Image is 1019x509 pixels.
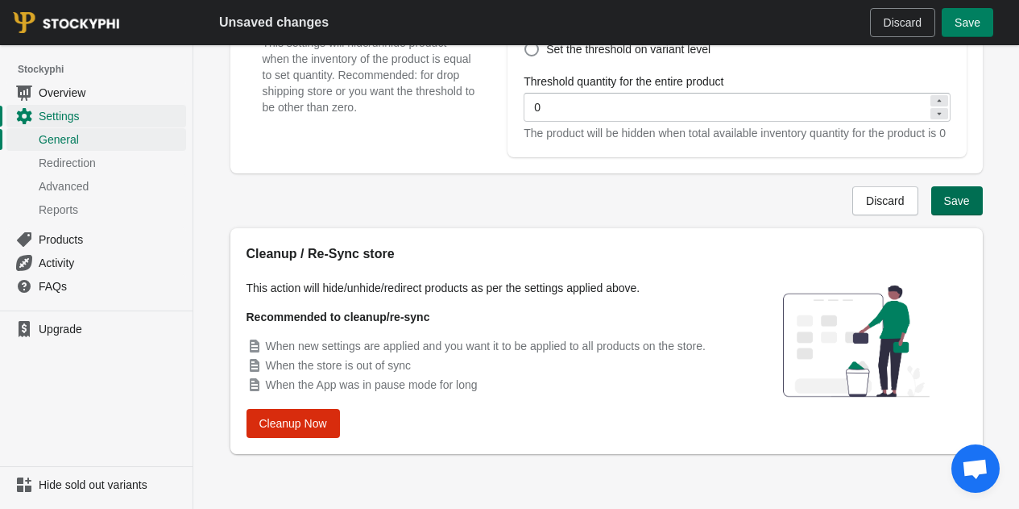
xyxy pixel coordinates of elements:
[931,186,983,215] button: Save
[6,474,186,496] a: Hide sold out variants
[219,13,329,32] h2: Unsaved changes
[266,340,706,353] span: When new settings are applied and you want it to be applied to all products on the store.
[39,278,183,294] span: FAQs
[955,16,980,29] span: Save
[6,274,186,298] a: FAQs
[18,61,193,77] span: Stockyphi
[852,186,918,215] button: Discard
[39,202,183,218] span: Reports
[246,311,430,323] strong: Recommended to cleanup/re-sync
[942,8,993,37] button: Save
[39,178,183,194] span: Advanced
[6,198,186,221] a: Reports
[6,81,186,104] a: Overview
[39,155,183,171] span: Redirection
[6,174,186,198] a: Advanced
[944,194,970,207] span: Save
[951,444,1000,493] a: Open chat
[6,227,186,251] a: Products
[884,16,922,29] span: Discard
[39,232,183,248] span: Products
[6,127,186,151] a: General
[524,125,950,141] div: The product will be hidden when total available inventory quantity for the product is 0
[870,8,935,37] button: Discard
[6,151,186,174] a: Redirection
[39,255,183,271] span: Activity
[246,244,730,264] h2: Cleanup / Re-Sync store
[39,131,183,148] span: General
[246,280,730,296] p: This action will hide/unhide/redirect products as per the settings applied above.
[39,85,183,101] span: Overview
[259,417,327,430] span: Cleanup Now
[6,104,186,127] a: Settings
[266,378,478,391] span: When the App was in pause mode for long
[6,318,186,340] a: Upgrade
[39,321,183,337] span: Upgrade
[546,41,710,57] span: Set the threshold on variant level
[266,359,412,372] span: When the store is out of sync
[866,194,904,207] span: Discard
[39,108,183,124] span: Settings
[246,409,340,438] button: Cleanup Now
[6,251,186,274] a: Activity
[524,73,723,90] label: Threshold quantity for the entire product
[263,35,476,115] h3: This settings will hide/unhide product when the inventory of the product is equal to set quantity...
[39,477,183,493] span: Hide sold out variants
